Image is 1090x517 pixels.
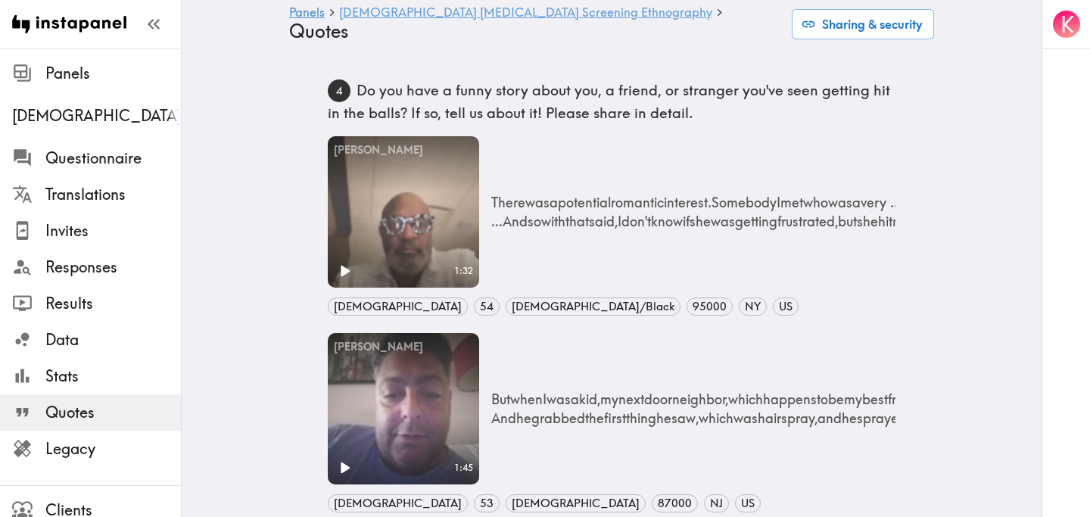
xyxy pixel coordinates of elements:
span: Questionnaire [45,148,181,169]
text: 4 [335,84,343,98]
span: 87000 [652,495,697,512]
span: [DEMOGRAPHIC_DATA] [506,495,645,512]
button: K [1051,9,1082,39]
a: Panels [289,6,325,20]
span: Translations [45,184,181,205]
button: Sharing & security [792,9,934,39]
span: Stats [45,366,181,387]
span: [DEMOGRAPHIC_DATA] [MEDICAL_DATA] Screening Ethnography [12,105,181,126]
span: Panels [45,63,181,84]
span: 54 [475,298,499,315]
div: [PERSON_NAME] [328,333,479,361]
button: Play [328,451,361,484]
span: Do you have a funny story about you, a friend, or stranger you've seen getting hit in the balls? ... [328,81,890,122]
span: K [1060,11,1074,38]
span: Invites [45,220,181,241]
button: Play [328,254,361,288]
a: [DEMOGRAPHIC_DATA] [MEDICAL_DATA] Screening Ethnography [339,6,712,20]
span: 1:45 [454,461,476,475]
span: [DEMOGRAPHIC_DATA]/Black [506,298,680,315]
div: Male Prostate Cancer Screening Ethnography [12,105,181,126]
span: Results [45,293,181,314]
span: 1:32 [454,264,476,278]
span: [DEMOGRAPHIC_DATA] [329,298,467,315]
span: Responses [45,257,181,278]
span: 53 [475,495,499,512]
span: US [774,298,798,315]
span: NY [740,298,766,315]
span: 95000 [687,298,732,315]
span: Legacy [45,438,181,459]
span: NJ [705,495,728,512]
h4: Quotes [289,20,780,42]
span: Quotes [45,402,181,423]
div: [PERSON_NAME] [328,136,479,164]
span: Data [45,329,181,350]
span: [DEMOGRAPHIC_DATA] [329,495,467,512]
span: US [736,495,760,512]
